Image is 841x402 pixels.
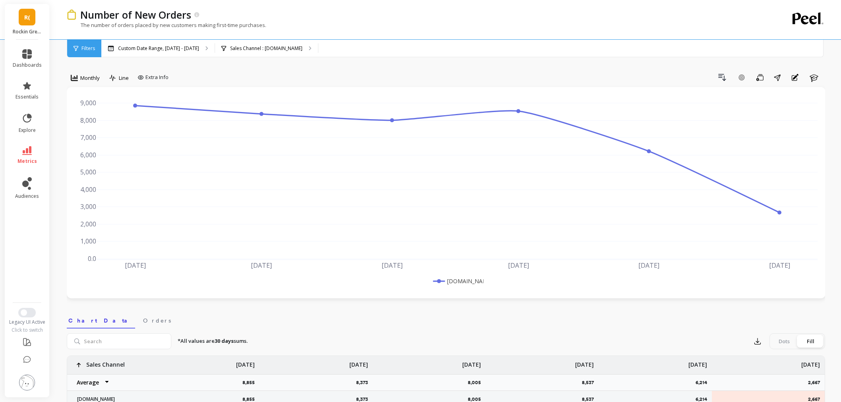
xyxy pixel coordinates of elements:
[19,127,36,133] span: explore
[236,356,255,369] p: [DATE]
[808,379,825,386] p: 2,667
[5,319,50,325] div: Legacy UI Active
[462,356,481,369] p: [DATE]
[17,158,37,164] span: metrics
[797,335,824,348] div: Fill
[688,356,707,369] p: [DATE]
[771,335,797,348] div: Dots
[696,379,712,386] p: 6,214
[242,379,260,386] p: 8,855
[81,45,95,52] span: Filters
[13,29,42,35] p: Rockin Green (Essor)
[86,356,125,369] p: Sales Channel
[13,62,42,68] span: dashboards
[5,327,50,333] div: Click to switch
[119,74,129,82] span: Line
[145,73,169,81] span: Extra Info
[230,45,302,52] p: Sales Channel : [DOMAIN_NAME]
[18,308,36,317] button: Switch to New UI
[582,379,599,386] p: 8,537
[349,356,368,369] p: [DATE]
[215,337,234,344] strong: 30 days
[80,8,191,21] p: Number of New Orders
[19,375,35,390] img: profile picture
[24,13,30,22] span: R(
[356,379,373,386] p: 8,373
[575,356,594,369] p: [DATE]
[67,333,171,349] input: Search
[67,10,76,19] img: header icon
[15,193,39,199] span: audiences
[67,21,266,29] p: The number of orders placed by new customers making first-time purchases.
[118,45,199,52] p: Custom Date Range, [DATE] - [DATE]
[67,310,825,329] nav: Tabs
[178,337,248,345] p: *All values are sums.
[801,356,820,369] p: [DATE]
[80,74,100,82] span: Monthly
[143,317,171,325] span: Orders
[468,379,486,386] p: 8,005
[16,94,39,100] span: essentials
[68,317,134,325] span: Chart Data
